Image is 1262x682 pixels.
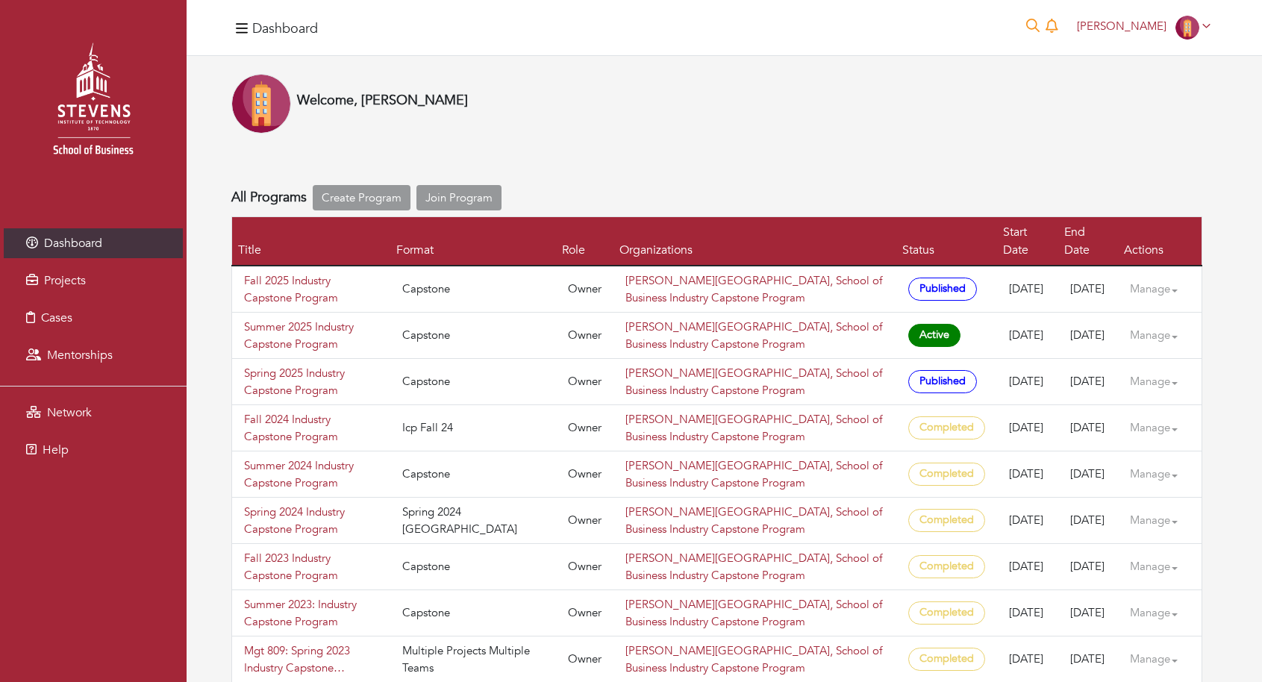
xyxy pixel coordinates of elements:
a: [PERSON_NAME][GEOGRAPHIC_DATA], School of Business Industry Capstone Program [625,412,882,444]
a: [PERSON_NAME][GEOGRAPHIC_DATA], School of Business Industry Capstone Program [625,458,882,490]
td: Capstone [390,451,556,498]
a: Help [4,435,183,465]
a: Dashboard [4,228,183,258]
span: Completed [908,555,986,578]
td: Capstone [390,266,556,313]
span: Help [43,442,69,458]
a: [PERSON_NAME][GEOGRAPHIC_DATA], School of Business Industry Capstone Program [625,319,882,351]
a: Join Program [416,185,502,211]
td: Icp Fall 24 [390,405,556,451]
span: Cases [41,310,72,326]
span: Published [908,278,978,301]
a: [PERSON_NAME][GEOGRAPHIC_DATA], School of Business Industry Capstone Program [625,273,882,305]
a: [PERSON_NAME][GEOGRAPHIC_DATA], School of Business Industry Capstone Program [625,643,882,675]
a: [PERSON_NAME] [1070,19,1217,34]
th: Organizations [613,217,896,266]
a: Fall 2025 Industry Capstone Program [244,272,378,306]
a: Spring 2024 Industry Capstone Program [244,504,378,537]
a: Manage [1130,275,1190,304]
th: Actions [1118,217,1202,266]
th: Title [232,217,390,266]
span: Published [908,370,978,393]
span: Completed [908,648,986,671]
h4: Welcome, [PERSON_NAME] [297,93,468,109]
a: [PERSON_NAME][GEOGRAPHIC_DATA], School of Business Industry Capstone Program [625,551,882,583]
a: Fall 2023 Industry Capstone Program [244,550,378,584]
a: [PERSON_NAME][GEOGRAPHIC_DATA], School of Business Industry Capstone Program [625,597,882,629]
th: Format [390,217,556,266]
td: Capstone [390,359,556,405]
td: [DATE] [1058,359,1118,405]
td: [DATE] [997,451,1058,498]
a: Manage [1130,552,1190,581]
h4: Dashboard [252,21,318,37]
td: [DATE] [1058,451,1118,498]
span: Completed [908,416,986,439]
td: Owner [556,590,613,636]
td: [DATE] [1058,544,1118,590]
td: [DATE] [1058,405,1118,451]
a: Manage [1130,367,1190,396]
a: Manage [1130,506,1190,535]
td: Owner [556,498,613,544]
a: Summer 2024 Industry Capstone Program [244,457,378,491]
span: Projects [44,272,86,289]
td: Capstone [390,313,556,359]
th: Role [556,217,613,266]
a: Fall 2024 Industry Capstone Program [244,411,378,445]
a: Manage [1130,460,1190,489]
span: Completed [908,601,986,625]
td: [DATE] [997,590,1058,636]
a: Spring 2025 Industry Capstone Program [244,365,378,398]
td: Owner [556,544,613,590]
th: End Date [1058,217,1118,266]
td: [DATE] [1058,266,1118,313]
a: Manage [1130,413,1190,442]
span: Completed [908,463,986,486]
a: Mgt 809: Spring 2023 Industry Capstone Program [244,642,378,676]
img: Company-Icon-7f8a26afd1715722aa5ae9dc11300c11ceeb4d32eda0db0d61c21d11b95ecac6.png [231,74,291,134]
img: Company-Icon-7f8a26afd1715722aa5ae9dc11300c11ceeb4d32eda0db0d61c21d11b95ecac6.png [1175,16,1199,40]
a: Manage [1130,321,1190,350]
span: Completed [908,509,986,532]
td: [DATE] [1058,313,1118,359]
a: [PERSON_NAME][GEOGRAPHIC_DATA], School of Business Industry Capstone Program [625,504,882,536]
a: Create Program [313,185,410,211]
td: Owner [556,313,613,359]
td: Owner [556,359,613,405]
td: [DATE] [997,544,1058,590]
td: [DATE] [997,313,1058,359]
td: [DATE] [1058,590,1118,636]
td: [DATE] [997,498,1058,544]
th: Status [896,217,998,266]
td: Owner [556,266,613,313]
td: [DATE] [997,405,1058,451]
td: Owner [556,451,613,498]
img: stevens_logo.png [15,26,172,183]
td: Capstone [390,590,556,636]
a: Cases [4,303,183,333]
td: Capstone [390,544,556,590]
th: Start Date [997,217,1058,266]
td: Spring 2024 [GEOGRAPHIC_DATA] [390,498,556,544]
td: [DATE] [997,266,1058,313]
span: Dashboard [44,235,102,251]
a: Manage [1130,645,1190,674]
a: Manage [1130,598,1190,628]
td: [DATE] [1058,498,1118,544]
a: Mentorships [4,340,183,370]
a: Network [4,398,183,428]
h4: All Programs [231,190,307,206]
a: Projects [4,266,183,295]
a: [PERSON_NAME][GEOGRAPHIC_DATA], School of Business Industry Capstone Program [625,366,882,398]
a: Summer 2025 Industry Capstone Program [244,319,378,352]
td: Owner [556,405,613,451]
span: [PERSON_NAME] [1077,19,1166,34]
a: Summer 2023: Industry Capstone Program [244,596,378,630]
span: Network [47,404,92,421]
td: [DATE] [997,359,1058,405]
span: Active [908,324,961,347]
span: Mentorships [47,347,113,363]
